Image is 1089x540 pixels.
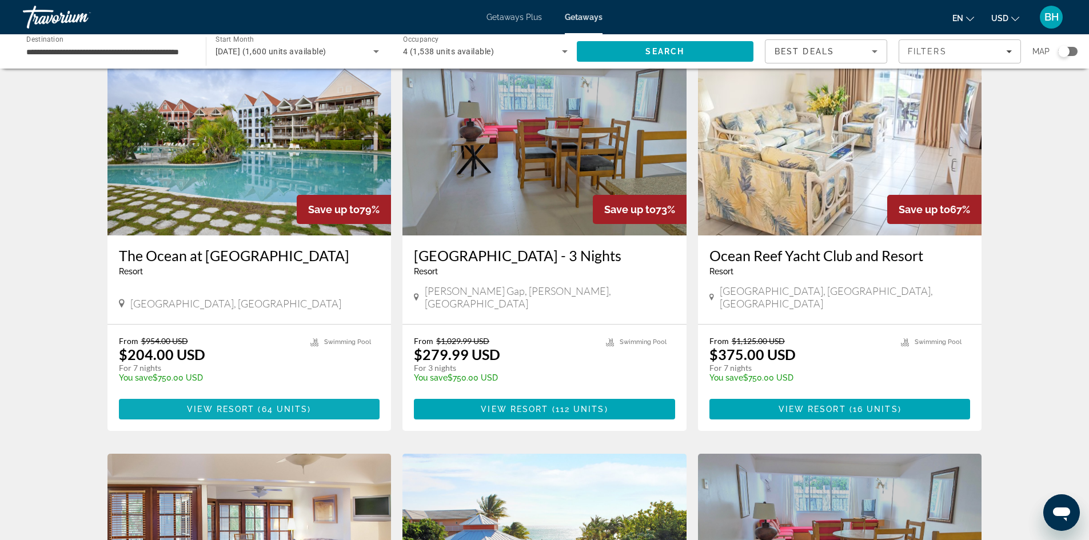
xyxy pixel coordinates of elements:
[991,14,1008,23] span: USD
[308,203,360,215] span: Save up to
[698,53,982,235] img: Ocean Reef Yacht Club and Resort
[709,373,890,382] p: $750.00 USD
[119,373,153,382] span: You save
[709,373,743,382] span: You save
[709,247,971,264] a: Ocean Reef Yacht Club and Resort
[436,336,489,346] span: $1,029.99 USD
[709,336,729,346] span: From
[254,405,311,414] span: ( )
[481,405,548,414] span: View Resort
[414,399,675,419] button: View Resort(112 units)
[26,45,191,59] input: Select destination
[23,2,137,32] a: Travorium
[187,405,254,414] span: View Resort
[414,373,448,382] span: You save
[899,39,1021,63] button: Filters
[119,346,205,363] p: $204.00 USD
[297,195,391,224] div: 79%
[141,336,188,346] span: $954.00 USD
[1036,5,1066,29] button: User Menu
[403,47,494,56] span: 4 (1,538 units available)
[216,35,254,43] span: Start Month
[732,336,785,346] span: $1,125.00 USD
[899,203,950,215] span: Save up to
[709,363,890,373] p: For 7 nights
[952,10,974,26] button: Change language
[915,338,962,346] span: Swimming Pool
[414,336,433,346] span: From
[119,247,380,264] a: The Ocean at [GEOGRAPHIC_DATA]
[1032,43,1050,59] span: Map
[119,399,380,419] button: View Resort(64 units)
[1043,494,1080,531] iframe: Button to launch messaging window
[130,297,341,310] span: [GEOGRAPHIC_DATA], [GEOGRAPHIC_DATA]
[414,346,500,363] p: $279.99 USD
[775,45,877,58] mat-select: Sort by
[26,35,63,43] span: Destination
[324,338,371,346] span: Swimming Pool
[486,13,542,22] a: Getaways Plus
[952,14,963,23] span: en
[620,338,667,346] span: Swimming Pool
[645,47,684,56] span: Search
[593,195,687,224] div: 73%
[709,346,796,363] p: $375.00 USD
[887,195,982,224] div: 67%
[119,267,143,276] span: Resort
[775,47,834,56] span: Best Deals
[709,267,733,276] span: Resort
[577,41,754,62] button: Search
[414,247,675,264] a: [GEOGRAPHIC_DATA] - 3 Nights
[119,363,300,373] p: For 7 nights
[548,405,608,414] span: ( )
[853,405,898,414] span: 16 units
[604,203,656,215] span: Save up to
[402,53,687,235] img: Pirate’s Inn Hotel - 3 Nights
[720,285,971,310] span: [GEOGRAPHIC_DATA], [GEOGRAPHIC_DATA], [GEOGRAPHIC_DATA]
[846,405,901,414] span: ( )
[425,285,675,310] span: [PERSON_NAME] Gap, [PERSON_NAME], [GEOGRAPHIC_DATA]
[216,47,326,56] span: [DATE] (1,600 units available)
[1044,11,1059,23] span: BH
[556,405,605,414] span: 112 units
[779,405,846,414] span: View Resort
[565,13,603,22] a: Getaways
[709,399,971,419] button: View Resort(16 units)
[262,405,308,414] span: 64 units
[991,10,1019,26] button: Change currency
[119,336,138,346] span: From
[403,35,439,43] span: Occupancy
[414,363,595,373] p: For 3 nights
[908,47,947,56] span: Filters
[119,373,300,382] p: $750.00 USD
[414,267,438,276] span: Resort
[107,53,392,235] img: The Ocean at Taino Beach
[414,373,595,382] p: $750.00 USD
